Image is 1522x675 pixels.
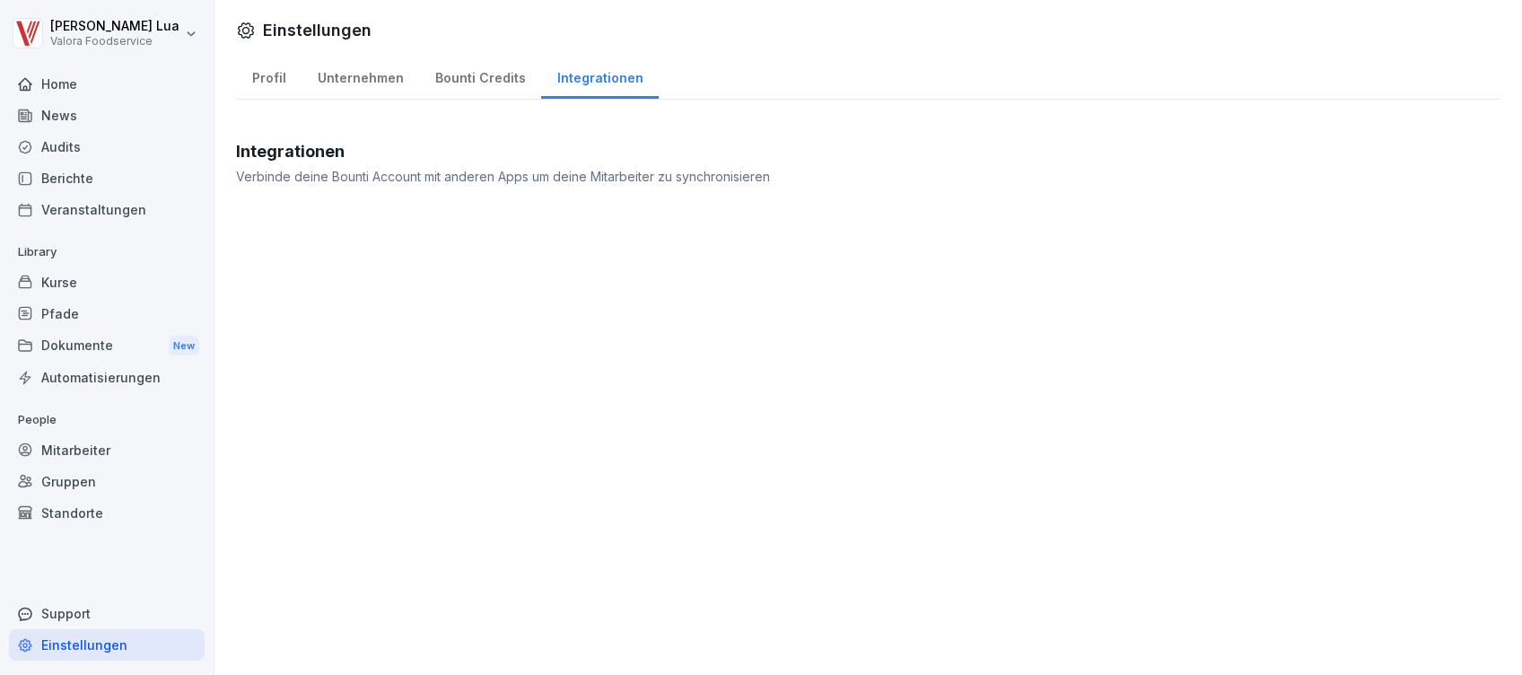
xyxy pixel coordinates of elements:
p: People [9,406,205,434]
p: Valora Foodservice [50,35,179,48]
a: Home [9,68,205,100]
a: Gruppen [9,466,205,497]
a: Berichte [9,162,205,194]
a: Pfade [9,298,205,329]
p: Library [9,238,205,267]
a: Einstellungen [9,629,205,661]
h3: Integrationen [236,139,1500,163]
a: Integrationen [541,53,659,99]
a: Veranstaltungen [9,194,205,225]
a: DokumenteNew [9,329,205,363]
a: Mitarbeiter [9,434,205,466]
p: Verbinde deine Bounti Account mit anderen Apps um deine Mitarbeiter zu synchronisieren [236,167,1500,186]
div: New [169,336,199,356]
p: [PERSON_NAME] Lua [50,19,179,34]
div: Support [9,598,205,629]
a: Audits [9,131,205,162]
a: Unternehmen [302,53,419,99]
div: Dokumente [9,329,205,363]
a: Automatisierungen [9,362,205,393]
a: Kurse [9,267,205,298]
a: Profil [236,53,302,99]
h1: Einstellungen [263,18,372,42]
a: Bounti Credits [419,53,541,99]
a: News [9,100,205,131]
a: Standorte [9,497,205,529]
